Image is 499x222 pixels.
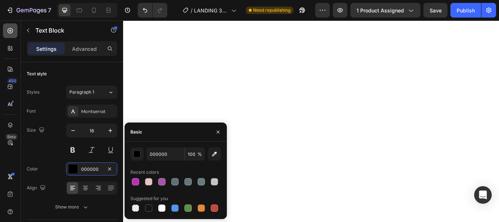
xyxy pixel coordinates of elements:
[27,200,117,214] button: Show more
[81,166,102,173] div: 000000
[27,71,47,77] div: Text style
[27,108,36,114] div: Font
[194,7,228,14] span: LANDING 30.000 RIZADOR DE PELO
[27,183,47,193] div: Align
[146,147,184,161] input: Eg: FFFFFF
[191,7,193,14] span: /
[130,195,168,202] div: Suggested for you
[130,169,159,176] div: Recent colors
[72,45,97,53] p: Advanced
[130,129,142,135] div: Basic
[430,7,442,14] span: Save
[123,20,499,222] iframe: Design area
[69,89,94,95] span: Paragraph 1
[27,166,38,172] div: Color
[81,108,115,115] div: Montserrat
[35,26,98,35] p: Text Block
[357,7,404,14] span: 1 product assigned
[48,6,51,15] p: 7
[457,7,475,14] div: Publish
[423,3,447,18] button: Save
[5,134,18,140] div: Beta
[253,7,290,14] span: Need republishing
[27,125,46,135] div: Size
[36,45,57,53] p: Settings
[138,3,167,18] div: Undo/Redo
[7,78,18,84] div: 450
[198,151,202,158] span: %
[66,86,117,99] button: Paragraph 1
[474,186,492,204] div: Open Intercom Messenger
[27,89,39,95] div: Styles
[3,3,54,18] button: 7
[350,3,420,18] button: 1 product assigned
[450,3,481,18] button: Publish
[55,203,89,211] div: Show more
